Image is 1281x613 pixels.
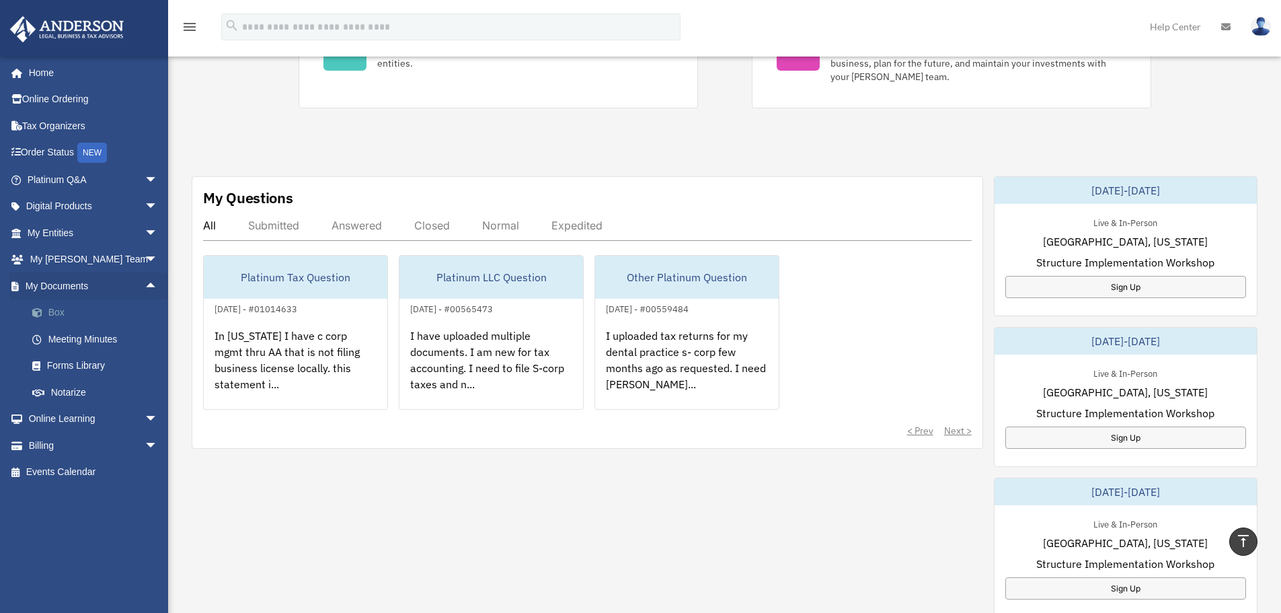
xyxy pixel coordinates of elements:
a: Online Ordering [9,86,178,113]
span: Structure Implementation Workshop [1036,405,1214,421]
div: My Questions [203,188,293,208]
a: Order StatusNEW [9,139,178,167]
a: My Entitiesarrow_drop_down [9,219,178,246]
a: My [PERSON_NAME] Teamarrow_drop_down [9,246,178,273]
div: I have uploaded multiple documents. I am new for tax accounting. I need to file S-corp taxes and ... [399,317,583,422]
div: In [US_STATE] I have c corp mgmt thru AA that is not filing business license locally. this statem... [204,317,387,422]
div: Live & In-Person [1083,516,1168,530]
a: Meeting Minutes [19,326,178,353]
div: Platinum Tax Question [204,256,387,299]
div: NEW [77,143,107,163]
span: arrow_drop_down [145,219,171,247]
a: Billingarrow_drop_down [9,432,178,459]
div: Closed [414,219,450,232]
span: arrow_drop_down [145,246,171,274]
a: Box [19,299,178,326]
div: [DATE]-[DATE] [995,328,1257,355]
span: arrow_drop_down [145,432,171,460]
a: Tax Organizers [9,112,178,139]
span: arrow_drop_down [145,166,171,194]
a: Notarize [19,379,178,406]
div: Answered [332,219,382,232]
i: search [225,18,239,33]
div: All [203,219,216,232]
div: [DATE] - #00559484 [595,301,699,315]
div: I uploaded tax returns for my dental practice s- corp few months ago as requested. I need [PERSON... [595,317,779,422]
div: Other Platinum Question [595,256,779,299]
a: Platinum Tax Question[DATE] - #01014633In [US_STATE] I have c corp mgmt thru AA that is not filin... [203,255,388,410]
span: arrow_drop_down [145,406,171,433]
a: Forms Library [19,353,178,380]
span: [GEOGRAPHIC_DATA], [US_STATE] [1043,535,1208,551]
i: vertical_align_top [1235,533,1251,549]
div: [DATE]-[DATE] [995,177,1257,204]
div: [DATE] - #01014633 [204,301,308,315]
a: Online Learningarrow_drop_down [9,406,178,433]
a: Events Calendar [9,459,178,486]
a: Home [9,59,171,86]
span: Structure Implementation Workshop [1036,254,1214,271]
a: Platinum Q&Aarrow_drop_down [9,166,178,193]
div: Live & In-Person [1083,215,1168,229]
div: Expedited [551,219,603,232]
a: Sign Up [1005,577,1246,600]
div: Submitted [248,219,299,232]
a: Digital Productsarrow_drop_down [9,193,178,220]
a: Sign Up [1005,427,1246,449]
i: menu [182,19,198,35]
a: Other Platinum Question[DATE] - #00559484I uploaded tax returns for my dental practice s- corp fe... [594,255,779,410]
span: [GEOGRAPHIC_DATA], [US_STATE] [1043,233,1208,250]
a: Platinum LLC Question[DATE] - #00565473I have uploaded multiple documents. I am new for tax accou... [399,255,584,410]
a: My Documentsarrow_drop_up [9,273,178,299]
a: Sign Up [1005,276,1246,298]
a: menu [182,24,198,35]
span: arrow_drop_down [145,193,171,221]
div: [DATE]-[DATE] [995,478,1257,505]
img: Anderson Advisors Platinum Portal [6,16,128,42]
div: Live & In-Person [1083,365,1168,380]
a: vertical_align_top [1229,528,1257,556]
div: Platinum LLC Question [399,256,583,299]
img: User Pic [1251,17,1271,36]
span: arrow_drop_up [145,273,171,300]
span: Structure Implementation Workshop [1036,556,1214,572]
div: Normal [482,219,519,232]
span: [GEOGRAPHIC_DATA], [US_STATE] [1043,384,1208,400]
div: [DATE] - #00565473 [399,301,504,315]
